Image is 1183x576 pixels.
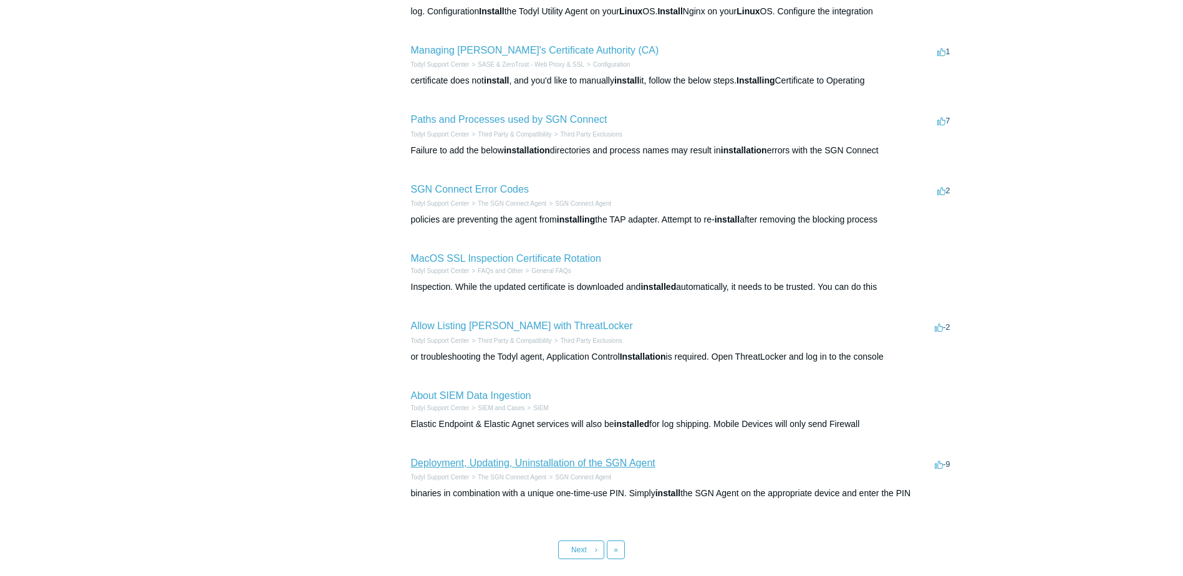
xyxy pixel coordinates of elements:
li: Todyl Support Center [411,473,470,482]
li: SGN Connect Agent [546,199,611,208]
em: installed [640,282,676,292]
li: Todyl Support Center [411,336,470,345]
li: SASE & ZeroTrust - Web Proxy & SSL [469,60,584,69]
a: SGN Connect Error Codes [411,184,529,194]
li: Todyl Support Center [411,60,470,69]
a: Todyl Support Center [411,474,470,481]
a: Paths and Processes used by SGN Connect [411,114,607,125]
a: Third Party & Compatibility [478,131,551,138]
div: Inspection. While the updated certificate is downloaded and automatically, it needs to be trusted... [411,281,954,294]
em: Installing [736,75,775,85]
span: Next [571,545,587,554]
span: › [595,545,597,554]
a: Allow Listing [PERSON_NAME] with ThreatLocker [411,320,633,331]
li: FAQs and Other [469,266,523,276]
a: Managing [PERSON_NAME]'s Certificate Authority (CA) [411,45,659,55]
em: Installation [620,352,666,362]
a: About SIEM Data Ingestion [411,390,531,401]
div: Elastic Endpoint & Elastic Agnet services will also be for log shipping. Mobile Devices will only... [411,418,954,431]
a: FAQs and Other [478,267,523,274]
em: Install [479,6,504,16]
div: or troubleshooting the Todyl agent, Application Control is required. Open ThreatLocker and log in... [411,350,954,363]
em: Install [657,6,682,16]
em: installing [557,214,595,224]
span: » [614,545,618,554]
div: log. Configuration the Todyl Utility Agent on your OS. Nginx on your OS. Configure the integration [411,5,954,18]
em: install [715,214,740,224]
a: The SGN Connect Agent [478,200,546,207]
a: SASE & ZeroTrust - Web Proxy & SSL [478,61,584,68]
a: SIEM [533,405,548,411]
a: SGN Connect Agent [555,200,611,207]
a: Todyl Support Center [411,337,470,344]
li: Third Party & Compatibility [469,130,551,139]
a: Configuration [593,61,630,68]
a: General FAQs [531,267,571,274]
a: Third Party & Compatibility [478,337,551,344]
a: Todyl Support Center [411,267,470,274]
li: Third Party Exclusions [552,130,622,139]
span: -9 [935,459,950,469]
a: Todyl Support Center [411,61,470,68]
a: Third Party Exclusions [561,337,622,344]
li: Todyl Support Center [411,266,470,276]
li: Third Party & Compatibility [469,336,551,345]
span: 7 [937,116,950,125]
em: Linux [736,6,760,16]
span: -2 [935,322,950,332]
span: 1 [937,47,950,56]
li: General FAQs [523,266,571,276]
a: MacOS SSL Inspection Certificate Rotation [411,253,601,264]
li: SIEM [524,403,548,413]
em: installation [721,145,767,155]
li: Todyl Support Center [411,130,470,139]
li: SIEM and Cases [469,403,524,413]
a: SGN Connect Agent [555,474,611,481]
a: The SGN Connect Agent [478,474,546,481]
li: SGN Connect Agent [546,473,611,482]
em: Linux [619,6,642,16]
a: Todyl Support Center [411,405,470,411]
a: Third Party Exclusions [561,131,622,138]
li: The SGN Connect Agent [469,199,546,208]
li: The SGN Connect Agent [469,473,546,482]
div: binaries in combination with a unique one-time-use PIN. Simply the SGN Agent on the appropriate d... [411,487,954,500]
div: certificate does not , and you'd like to manually it, follow the below steps. Certificate to Oper... [411,74,954,87]
div: Failure to add the below directories and process names may result in errors with the SGN Connect [411,144,954,157]
a: Deployment, Updating, Uninstallation of the SGN Agent [411,458,655,468]
em: installed [614,419,650,429]
li: Third Party Exclusions [552,336,622,345]
li: Configuration [584,60,630,69]
em: install [614,75,639,85]
a: Todyl Support Center [411,200,470,207]
em: installation [504,145,550,155]
div: policies are preventing the agent from the TAP adapter. Attempt to re- after removing the blockin... [411,213,954,226]
span: 2 [937,186,950,195]
em: install [484,75,509,85]
li: Todyl Support Center [411,199,470,208]
a: Next [558,540,604,559]
a: SIEM and Cases [478,405,524,411]
a: Todyl Support Center [411,131,470,138]
em: install [655,488,680,498]
li: Todyl Support Center [411,403,470,413]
